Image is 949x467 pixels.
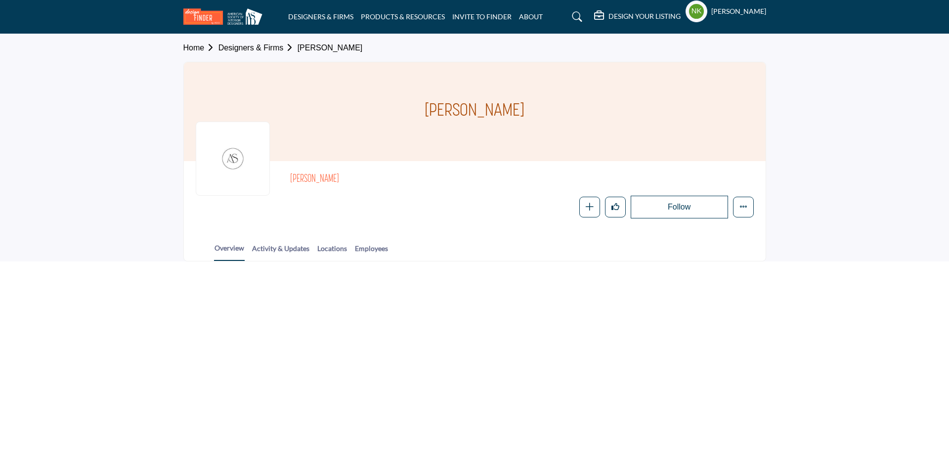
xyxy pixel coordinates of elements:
[605,197,626,217] button: Like
[733,197,754,217] button: More details
[218,43,298,52] a: Designers & Firms
[711,6,766,16] h5: [PERSON_NAME]
[288,12,353,21] a: DESIGNERS & FIRMS
[594,11,681,23] div: DESIGN YOUR LISTING
[290,173,562,186] h2: [PERSON_NAME]
[183,43,218,52] a: Home
[361,12,445,21] a: PRODUCTS & RESOURCES
[317,243,347,260] a: Locations
[252,243,310,260] a: Activity & Updates
[519,12,543,21] a: ABOUT
[214,243,245,261] a: Overview
[425,62,524,161] h1: [PERSON_NAME]
[631,196,728,218] button: Follow
[452,12,512,21] a: INVITE TO FINDER
[183,8,267,25] img: site Logo
[608,12,681,21] h5: DESIGN YOUR LISTING
[562,9,589,25] a: Search
[686,0,707,22] button: Show hide supplier dropdown
[298,43,363,52] a: [PERSON_NAME]
[354,243,388,260] a: Employees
